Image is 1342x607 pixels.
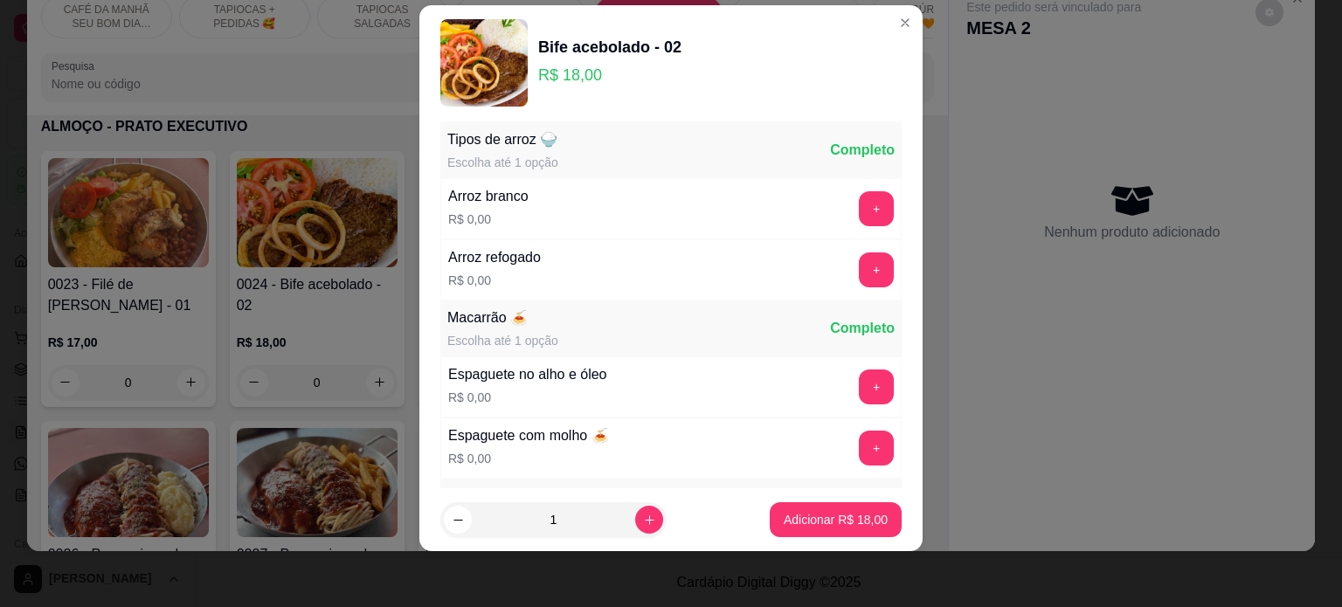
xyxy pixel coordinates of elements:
div: Espaguete no alho e óleo [448,364,606,385]
p: R$ 0,00 [448,272,541,289]
div: Arroz refogado [448,247,541,268]
div: Macarrão 🍝 [447,307,558,328]
div: Escolha até 1 opção [447,154,558,171]
p: R$ 0,00 [448,389,606,406]
div: Completo [830,318,895,339]
div: Tipos de arroz 🍚 [447,129,558,150]
p: R$ 18,00 [538,63,681,87]
div: Escolha até 1 opção [447,332,558,349]
p: Adicionar R$ 18,00 [784,511,888,528]
img: product-image [440,19,528,107]
button: decrease-product-quantity [444,506,472,534]
div: Carboidratos 🍟 [447,486,549,507]
p: R$ 0,00 [448,450,609,467]
button: add [859,252,894,287]
button: add [859,191,894,226]
div: Completo [830,140,895,161]
button: increase-product-quantity [635,506,663,534]
button: add [859,369,894,404]
button: Adicionar R$ 18,00 [770,502,902,537]
div: Bife acebolado - 02 [538,35,681,59]
div: Espaguete com molho 🍝 [448,425,609,446]
button: add [859,431,894,466]
div: Arroz branco [448,186,529,207]
p: R$ 0,00 [448,210,529,228]
button: Close [891,9,919,37]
